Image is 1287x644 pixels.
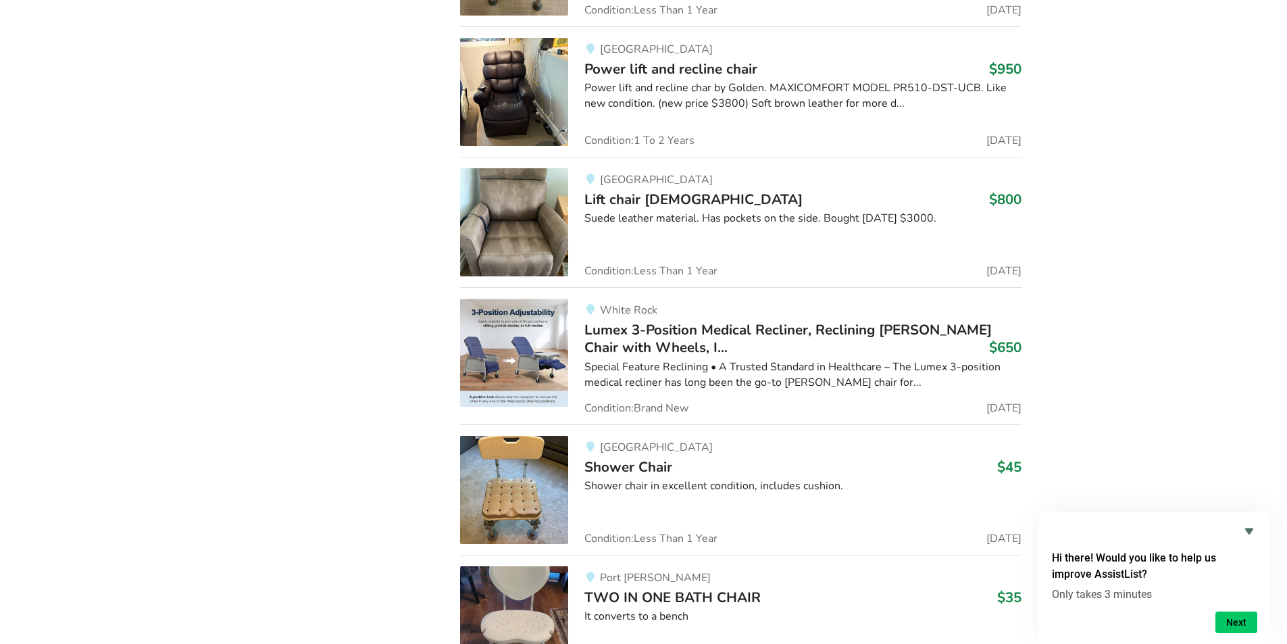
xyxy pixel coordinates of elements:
[584,190,803,209] span: Lift chair [DEMOGRAPHIC_DATA]
[584,266,717,276] span: Condition: Less Than 1 Year
[600,172,713,187] span: [GEOGRAPHIC_DATA]
[584,211,1021,226] div: Suede leather material. Has pockets on the side. Bought [DATE] $3000.
[460,287,1021,424] a: transfer aids-lumex 3-position medical recliner, reclining geri chair with wheels, imperial blueW...
[600,42,713,57] span: [GEOGRAPHIC_DATA]
[584,478,1021,494] div: Shower chair in excellent condition, includes cushion.
[584,403,688,414] span: Condition: Brand New
[460,168,568,276] img: transfer aids-lift chair 6 months old
[1215,612,1257,633] button: Next question
[600,570,711,585] span: Port [PERSON_NAME]
[584,457,672,476] span: Shower Chair
[600,440,713,455] span: [GEOGRAPHIC_DATA]
[460,436,568,544] img: bathroom safety-shower chair
[460,157,1021,287] a: transfer aids-lift chair 6 months old[GEOGRAPHIC_DATA]Lift chair [DEMOGRAPHIC_DATA]$800Suede leat...
[584,609,1021,624] div: It converts to a bench
[1241,523,1257,539] button: Hide survey
[997,589,1021,606] h3: $35
[997,458,1021,476] h3: $45
[584,80,1021,112] div: Power lift and recline char by Golden. MAXICOMFORT MODEL PR510-DST-UCB. Like new condition. (new ...
[584,533,717,544] span: Condition: Less Than 1 Year
[989,339,1021,356] h3: $650
[1052,523,1257,633] div: Hi there! Would you like to help us improve AssistList?
[460,26,1021,157] a: transfer aids-power lift and recline chair[GEOGRAPHIC_DATA]Power lift and recline chair$950Power ...
[584,59,757,78] span: Power lift and recline chair
[584,5,717,16] span: Condition: Less Than 1 Year
[460,424,1021,555] a: bathroom safety-shower chair[GEOGRAPHIC_DATA]Shower Chair$45Shower chair in excellent condition, ...
[1052,550,1257,583] h2: Hi there! Would you like to help us improve AssistList?
[986,403,1021,414] span: [DATE]
[989,60,1021,78] h3: $950
[986,135,1021,146] span: [DATE]
[989,191,1021,208] h3: $800
[584,588,761,607] span: TWO IN ONE BATH CHAIR
[584,135,695,146] span: Condition: 1 To 2 Years
[460,38,568,146] img: transfer aids-power lift and recline chair
[986,533,1021,544] span: [DATE]
[986,5,1021,16] span: [DATE]
[460,299,568,407] img: transfer aids-lumex 3-position medical recliner, reclining geri chair with wheels, imperial blue
[584,360,1021,391] div: Special Feature Reclining • A Trusted Standard in Healthcare – The Lumex 3-position medical recli...
[600,303,657,318] span: White Rock
[584,320,992,357] span: Lumex 3-Position Medical Recliner, Reclining [PERSON_NAME] Chair with Wheels, I...
[1052,588,1257,601] p: Only takes 3 minutes
[986,266,1021,276] span: [DATE]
